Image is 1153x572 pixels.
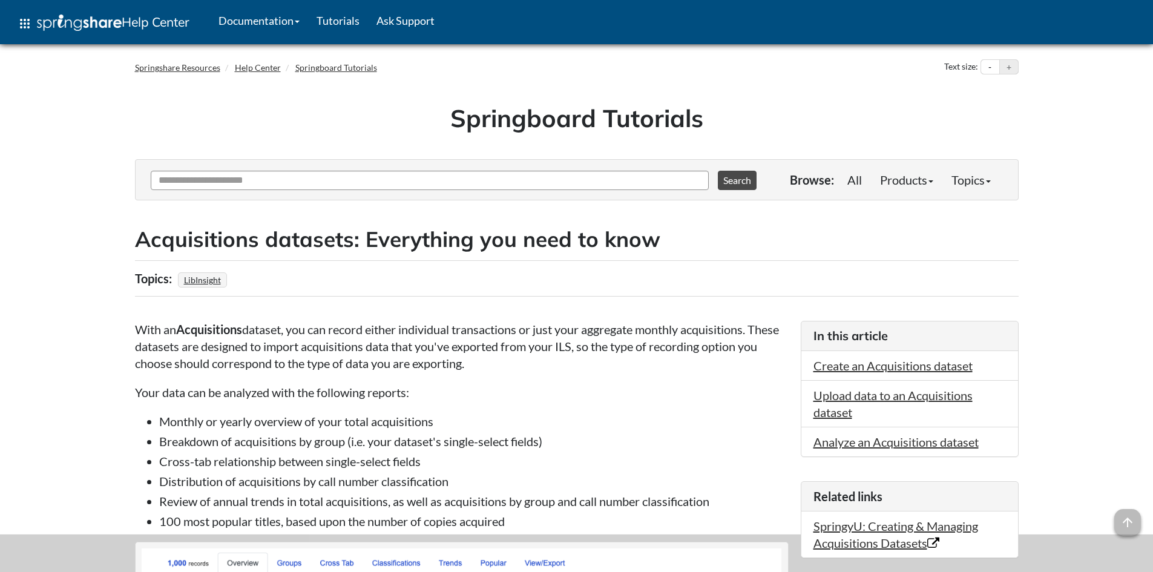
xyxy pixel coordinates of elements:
[135,384,789,401] p: Your data can be analyzed with the following reports:
[182,271,223,289] a: LibInsight
[37,15,122,31] img: Springshare
[790,171,834,188] p: Browse:
[813,435,979,449] a: Analyze an Acquisitions dataset
[176,322,242,337] strong: Acquisitions
[159,413,789,430] li: Monthly or yearly overview of your total acquisitions
[235,62,281,73] a: Help Center
[159,453,789,470] li: Cross-tab relationship between single-select fields
[871,168,942,192] a: Products
[813,519,978,550] a: SpringyU: Creating & Managing Acquisitions Datasets
[123,544,1031,563] div: This site uses cookies as well as records your IP address for usage statistics.
[718,171,757,190] button: Search
[135,225,1019,254] h2: Acquisitions datasets: Everything you need to know
[813,358,973,373] a: Create an Acquisitions dataset
[942,59,981,75] div: Text size:
[159,473,789,490] li: Distribution of acquisitions by call number classification
[1114,509,1141,536] span: arrow_upward
[9,5,198,42] a: apps Help Center
[122,14,189,30] span: Help Center
[135,267,175,290] div: Topics:
[838,168,871,192] a: All
[144,101,1010,135] h1: Springboard Tutorials
[981,60,999,74] button: Decrease text size
[813,388,973,419] a: Upload data to an Acquisitions dataset
[1114,510,1141,525] a: arrow_upward
[210,5,308,36] a: Documentation
[295,62,377,73] a: Springboard Tutorials
[1000,60,1018,74] button: Increase text size
[308,5,368,36] a: Tutorials
[368,5,443,36] a: Ask Support
[135,321,789,372] p: With an dataset, you can record either individual transactions or just your aggregate monthly acq...
[159,433,789,450] li: Breakdown of acquisitions by group (i.e. your dataset's single-select fields)
[18,16,32,31] span: apps
[135,62,220,73] a: Springshare Resources
[813,327,1006,344] h3: In this article
[159,513,789,530] li: 100 most popular titles, based upon the number of copies acquired
[159,493,789,510] li: Review of annual trends in total acquisitions, as well as acquisitions by group and call number c...
[813,489,882,504] span: Related links
[942,168,1000,192] a: Topics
